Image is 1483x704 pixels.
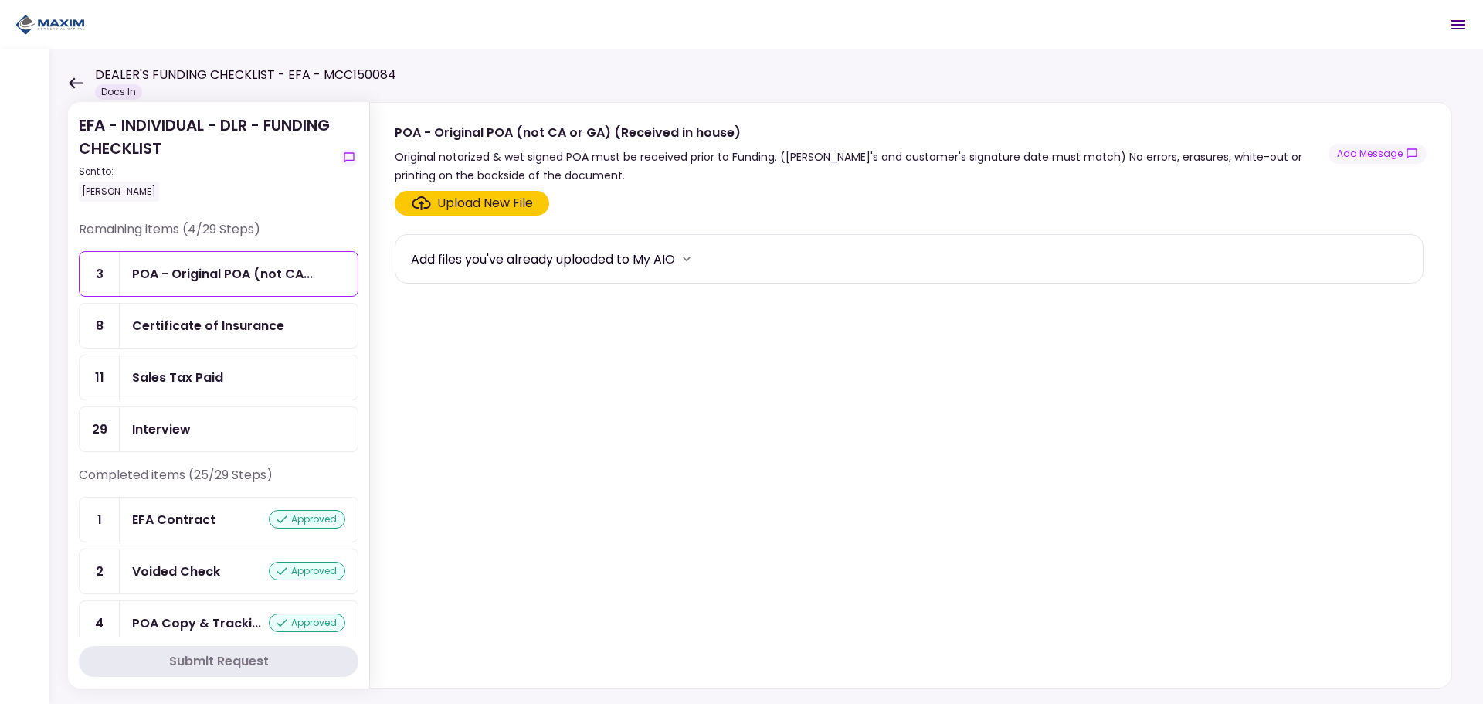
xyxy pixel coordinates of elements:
button: Open menu [1440,6,1477,43]
div: 8 [80,304,120,348]
div: Remaining items (4/29 Steps) [79,220,358,251]
div: POA - Original POA (not CA or GA) (Received in house) [132,264,313,284]
h1: DEALER'S FUNDING CHECKLIST - EFA - MCC150084 [95,66,396,84]
div: approved [269,562,345,580]
div: Sales Tax Paid [132,368,223,387]
div: [PERSON_NAME] [79,182,159,202]
div: EFA - INDIVIDUAL - DLR - FUNDING CHECKLIST [79,114,334,202]
button: show-messages [1329,144,1427,164]
a: 3POA - Original POA (not CA or GA) (Received in house) [79,251,358,297]
a: 29Interview [79,406,358,452]
img: Partner icon [15,13,85,36]
div: Submit Request [169,652,269,671]
div: Interview [132,420,191,439]
div: 1 [80,498,120,542]
a: 1EFA Contractapproved [79,497,358,542]
a: 11Sales Tax Paid [79,355,358,400]
div: Original notarized & wet signed POA must be received prior to Funding. ([PERSON_NAME]'s and custo... [395,148,1329,185]
div: 3 [80,252,120,296]
div: Add files you've already uploaded to My AIO [411,250,675,269]
div: EFA Contract [132,510,215,529]
div: 11 [80,355,120,400]
div: Completed items (25/29 Steps) [79,466,358,497]
div: Docs In [95,84,142,100]
div: approved [269,510,345,529]
div: Sent to: [79,165,334,179]
span: Click here to upload the required document [395,191,549,216]
div: 4 [80,601,120,645]
div: approved [269,614,345,632]
a: 4POA Copy & Tracking Receiptapproved [79,600,358,646]
a: 2Voided Checkapproved [79,549,358,594]
button: more [675,247,698,270]
div: POA Copy & Tracking Receipt [132,614,261,633]
div: Voided Check [132,562,220,581]
button: show-messages [340,148,358,167]
div: 2 [80,549,120,593]
div: POA - Original POA (not CA or GA) (Received in house) [395,123,1329,142]
div: Certificate of Insurance [132,316,284,335]
a: 8Certificate of Insurance [79,303,358,349]
div: Upload New File [437,194,533,213]
div: POA - Original POA (not CA or GA) (Received in house)Original notarized & wet signed POA must be ... [369,102,1452,689]
div: 29 [80,407,120,451]
button: Submit Request [79,646,358,677]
